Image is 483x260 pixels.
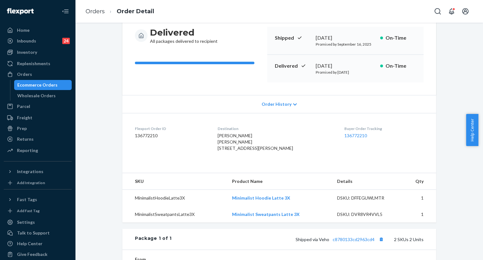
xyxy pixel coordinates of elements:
button: Open Search Box [431,5,444,18]
button: Copy tracking number [377,235,385,243]
a: Inbounds24 [4,36,72,46]
p: On-Time [386,34,416,42]
p: Promised by [DATE] [316,70,375,75]
a: Freight [4,113,72,123]
a: 136772210 [344,133,367,138]
div: Home [17,27,30,33]
a: Add Integration [4,179,72,187]
div: Parcel [17,103,30,110]
th: Qty [401,173,436,190]
a: c8780133cd2963cd4 [333,237,375,242]
a: Wholesale Orders [14,91,72,101]
div: [DATE] [316,34,375,42]
span: Order History [262,101,291,107]
img: Flexport logo [7,8,34,14]
h3: Delivered [150,27,218,38]
div: Replenishments [17,60,50,67]
div: Wholesale Orders [17,93,56,99]
div: Add Fast Tag [17,208,40,213]
a: Replenishments [4,59,72,69]
div: Talk to Support [17,230,50,236]
div: Inventory [17,49,37,55]
a: Orders [4,69,72,79]
p: Shipped [275,34,311,42]
div: DSKU: DFFEGUWLMTR [337,195,396,201]
dt: Destination [218,126,335,131]
dd: 136772210 [135,133,208,139]
a: Minimalist Sweatpants Latte 3X [232,212,300,217]
a: Prep [4,123,72,133]
a: Talk to Support [4,228,72,238]
button: Open notifications [445,5,458,18]
a: Home [4,25,72,35]
div: Help Center [17,240,42,247]
div: Returns [17,136,34,142]
th: Details [332,173,401,190]
button: Give Feedback [4,249,72,259]
p: Promised by September 16, 2025 [316,42,375,47]
div: 24 [62,38,70,44]
button: Integrations [4,167,72,177]
dt: Buyer Order Tracking [344,126,424,131]
a: Minimalist Hoodie Latte 3X [232,195,290,201]
div: Add Integration [17,180,45,185]
p: On-Time [386,62,416,70]
th: Product Name [227,173,332,190]
a: Inventory [4,47,72,57]
div: DSKU: DVR8VR4VVL5 [337,211,396,218]
td: MinimalistHoodieLatte3X [122,190,227,206]
a: Order Detail [117,8,154,15]
div: Prep [17,125,27,132]
div: Package 1 of 1 [135,235,172,243]
div: Inbounds [17,38,36,44]
div: Fast Tags [17,196,37,203]
div: Reporting [17,147,38,154]
div: All packages delivered to recipient [150,27,218,44]
div: Ecommerce Orders [17,82,58,88]
div: Give Feedback [17,251,47,257]
span: Shipped via Veho [296,237,385,242]
p: Delivered [275,62,311,70]
a: Parcel [4,101,72,111]
a: Help Center [4,239,72,249]
div: Integrations [17,168,43,175]
div: Settings [17,219,35,225]
div: Orders [17,71,32,77]
div: Freight [17,115,32,121]
a: Returns [4,134,72,144]
button: Close Navigation [59,5,72,18]
div: 2 SKUs 2 Units [172,235,424,243]
button: Help Center [466,114,478,146]
dt: Flexport Order ID [135,126,208,131]
button: Fast Tags [4,195,72,205]
td: 1 [401,206,436,223]
span: [PERSON_NAME] [PERSON_NAME] [STREET_ADDRESS][PERSON_NAME] [218,133,293,151]
td: 1 [401,190,436,206]
a: Settings [4,217,72,227]
a: Add Fast Tag [4,207,72,215]
button: Open account menu [459,5,472,18]
a: Reporting [4,145,72,155]
th: SKU [122,173,227,190]
div: [DATE] [316,62,375,70]
a: Orders [86,8,105,15]
ol: breadcrumbs [80,2,159,21]
td: MinimalistSweatpantsLatte3X [122,206,227,223]
a: Ecommerce Orders [14,80,72,90]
